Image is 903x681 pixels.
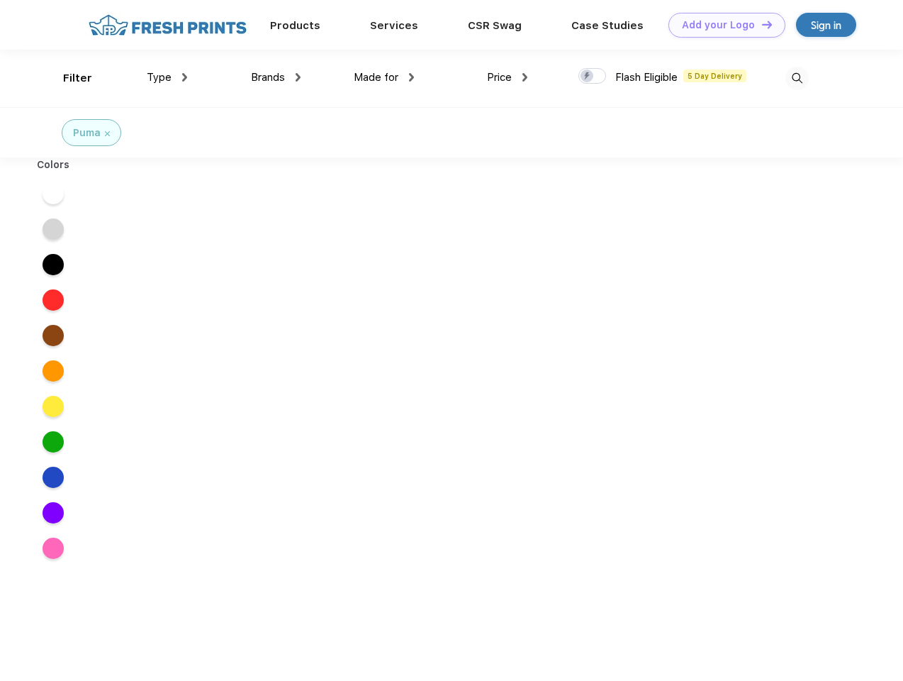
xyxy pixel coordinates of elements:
[762,21,772,28] img: DT
[615,71,678,84] span: Flash Eligible
[105,131,110,136] img: filter_cancel.svg
[683,70,746,82] span: 5 Day Delivery
[785,67,809,90] img: desktop_search.svg
[63,70,92,87] div: Filter
[522,73,527,82] img: dropdown.png
[73,126,101,140] div: Puma
[296,73,301,82] img: dropdown.png
[84,13,251,38] img: fo%20logo%202.webp
[354,71,398,84] span: Made for
[370,19,418,32] a: Services
[26,157,81,172] div: Colors
[811,17,841,33] div: Sign in
[468,19,522,32] a: CSR Swag
[409,73,414,82] img: dropdown.png
[270,19,320,32] a: Products
[682,19,755,31] div: Add your Logo
[487,71,512,84] span: Price
[796,13,856,37] a: Sign in
[182,73,187,82] img: dropdown.png
[147,71,172,84] span: Type
[251,71,285,84] span: Brands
